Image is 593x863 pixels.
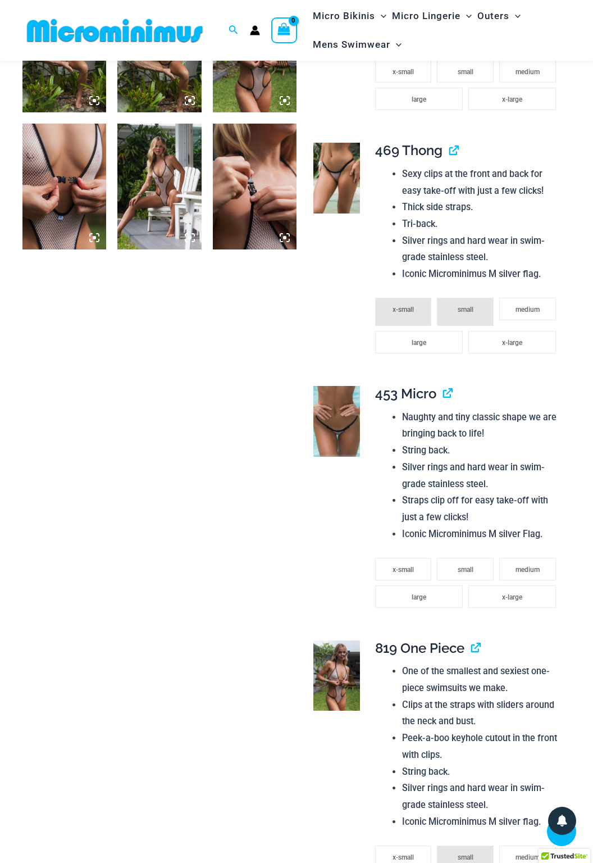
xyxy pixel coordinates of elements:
[375,331,463,353] li: large
[22,124,106,249] img: Trade Winds Ivory/Ink 819 One Piece
[375,88,463,110] li: large
[22,18,207,43] img: MM SHOP LOGO FLAT
[412,96,426,103] span: large
[375,558,432,580] li: x-small
[412,593,426,601] span: large
[402,780,562,813] li: Silver rings and hard wear in swim-grade stainless steel.
[375,2,386,30] span: Menu Toggle
[313,143,361,214] img: Trade Winds Ivory/Ink 469 Thong
[375,60,432,83] li: x-small
[437,558,494,580] li: small
[402,233,562,266] li: Silver rings and hard wear in swim-grade stainless steel.
[516,853,540,861] span: medium
[402,492,562,525] li: Straps clip off for easy take-off with just a few clicks!
[460,2,472,30] span: Menu Toggle
[402,459,562,492] li: Silver rings and hard wear in swim-grade stainless steel.
[502,96,522,103] span: x-large
[375,585,463,608] li: large
[393,306,414,314] span: x-small
[313,30,390,59] span: Mens Swimwear
[402,166,562,199] li: Sexy clips at the front and back for easy take-off with just a few clicks!
[313,2,375,30] span: Micro Bikinis
[412,339,426,347] span: large
[310,30,404,59] a: Mens SwimwearMenu ToggleMenu Toggle
[477,2,509,30] span: Outers
[502,593,522,601] span: x-large
[402,814,562,830] li: Iconic Microminimus M silver flag.
[458,306,473,314] span: small
[516,306,540,314] span: medium
[468,331,556,353] li: x-large
[468,585,556,608] li: x-large
[458,566,473,574] span: small
[402,730,562,763] li: Peek-a-boo keyhole cutout in the front with clips.
[390,30,402,59] span: Menu Toggle
[516,566,540,574] span: medium
[499,298,556,320] li: medium
[392,2,460,30] span: Micro Lingerie
[458,68,473,76] span: small
[402,663,562,696] li: One of the smallest and sexiest one-piece swimsuits we make.
[117,124,201,249] img: Trade Winds Ivory/Ink 819 One Piece
[502,339,522,347] span: x-large
[213,124,296,249] img: Trade Winds Ivory/Ink 819 One Piece
[393,566,414,574] span: x-small
[313,641,361,711] img: Trade Winds Ivory/Ink 819 One Piece
[509,2,521,30] span: Menu Toggle
[437,298,494,326] li: small
[475,2,523,30] a: OutersMenu ToggleMenu Toggle
[375,385,436,402] span: 453 Micro
[516,68,540,76] span: medium
[375,298,432,326] li: x-small
[375,640,464,656] span: 819 One Piece
[402,526,562,543] li: Iconic Microminimus M silver Flag.
[402,442,562,459] li: String back.
[499,558,556,580] li: medium
[402,409,562,442] li: Naughty and tiny classic shape we are bringing back to life!
[402,266,562,283] li: Iconic Microminimus M silver flag.
[313,386,361,457] img: Trade Winds IvoryInk 453 Micro 02
[499,60,556,83] li: medium
[393,853,414,861] span: x-small
[402,199,562,216] li: Thick side straps.
[402,697,562,730] li: Clips at the straps with sliders around the neck and bust.
[250,25,260,35] a: Account icon link
[458,853,473,861] span: small
[437,60,494,83] li: small
[468,88,556,110] li: x-large
[375,142,443,158] span: 469 Thong
[393,68,414,76] span: x-small
[389,2,475,30] a: Micro LingerieMenu ToggleMenu Toggle
[310,2,389,30] a: Micro BikinisMenu ToggleMenu Toggle
[402,216,562,233] li: Tri-back.
[402,764,562,780] li: String back.
[229,24,239,38] a: Search icon link
[271,17,297,43] a: View Shopping Cart, empty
